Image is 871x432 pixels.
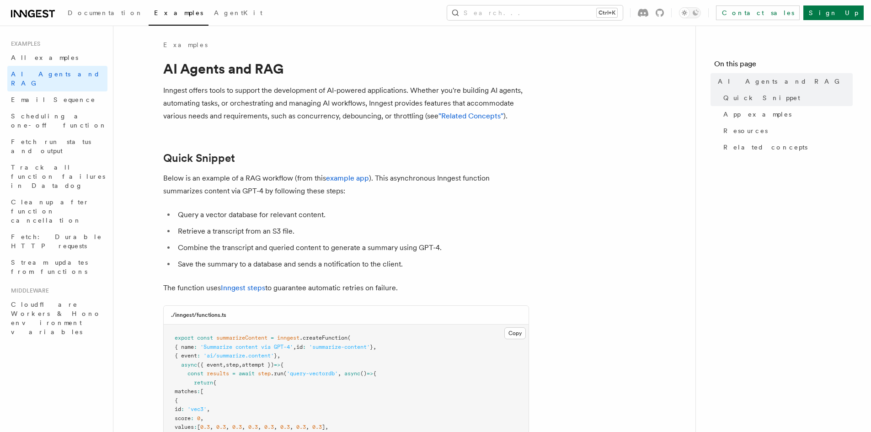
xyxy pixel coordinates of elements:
span: : [303,344,306,350]
span: , [239,362,242,368]
span: = [232,370,235,377]
span: return [194,379,213,386]
span: id [296,344,303,350]
span: step [226,362,239,368]
a: Scheduling a one-off function [7,108,107,133]
span: 0.3 [312,424,322,430]
span: async [344,370,360,377]
span: Related concepts [723,143,807,152]
span: export [175,335,194,341]
a: AI Agents and RAG [714,73,853,90]
span: 0.3 [248,424,258,430]
span: : [181,406,184,412]
span: matches [175,388,197,395]
a: Inngest steps [221,283,265,292]
span: step [258,370,271,377]
p: Below is an example of a RAG workflow (from this ). This asynchronous Inngest function summarizes... [163,172,529,197]
span: 0.3 [264,424,274,430]
span: AI Agents and RAG [11,70,100,87]
a: Examples [163,40,208,49]
span: 'ai/summarize.content' [203,352,274,359]
span: Quick Snippet [723,93,800,102]
span: ({ event [197,362,223,368]
span: 0.3 [216,424,226,430]
span: values [175,424,194,430]
a: Contact sales [716,5,800,20]
span: const [197,335,213,341]
span: , [226,424,229,430]
span: score [175,415,191,421]
a: Sign Up [803,5,864,20]
span: , [373,344,376,350]
span: => [367,370,373,377]
p: The function uses to guarantee automatic retries on failure. [163,282,529,294]
span: : [194,424,197,430]
span: => [274,362,280,368]
button: Copy [504,327,526,339]
span: : [197,388,200,395]
span: Cloudflare Workers & Hono environment variables [11,301,101,336]
a: Stream updates from functions [7,254,107,280]
span: , [306,424,309,430]
span: , [290,424,293,430]
a: AI Agents and RAG [7,66,107,91]
span: , [293,344,296,350]
p: Inngest offers tools to support the development of AI-powered applications. Whether you're buildi... [163,84,529,123]
span: Email Sequence [11,96,96,103]
a: Examples [149,3,208,26]
span: attempt }) [242,362,274,368]
span: inngest [277,335,299,341]
span: , [200,415,203,421]
span: 'query-vectordb' [287,370,338,377]
kbd: Ctrl+K [597,8,617,17]
span: await [239,370,255,377]
span: , [207,406,210,412]
span: Stream updates from functions [11,259,88,275]
span: = [271,335,274,341]
span: Examples [154,9,203,16]
span: , [210,424,213,430]
span: 0 [197,415,200,421]
a: Quick Snippet [720,90,853,106]
h1: AI Agents and RAG [163,60,529,77]
a: Cloudflare Workers & Hono environment variables [7,296,107,340]
span: { [175,397,178,404]
span: .createFunction [299,335,347,341]
span: Track all function failures in Datadog [11,164,105,189]
span: id [175,406,181,412]
span: : [197,352,200,359]
a: All examples [7,49,107,66]
li: Save the summary to a database and sends a notification to the client. [175,258,529,271]
span: Examples [7,40,40,48]
a: "Related Concepts" [438,112,503,120]
span: { name [175,344,194,350]
button: Toggle dark mode [679,7,701,18]
a: Fetch: Durable HTTP requests [7,229,107,254]
span: 0.3 [232,424,242,430]
span: 0.3 [296,424,306,430]
span: .run [271,370,283,377]
span: () [360,370,367,377]
span: All examples [11,54,78,61]
span: , [258,424,261,430]
span: Middleware [7,287,49,294]
a: Related concepts [720,139,853,155]
span: [ [197,424,200,430]
a: AgentKit [208,3,268,25]
span: const [187,370,203,377]
span: Fetch: Durable HTTP requests [11,233,102,250]
span: Documentation [68,9,143,16]
li: Retrieve a transcript from an S3 file. [175,225,529,238]
span: summarizeContent [216,335,267,341]
span: App examples [723,110,791,119]
span: { [213,379,216,386]
a: Quick Snippet [163,152,235,165]
span: Resources [723,126,768,135]
span: , [223,362,226,368]
span: Scheduling a one-off function [11,112,107,129]
span: : [191,415,194,421]
span: [ [200,388,203,395]
button: Search...Ctrl+K [447,5,623,20]
span: ( [283,370,287,377]
span: { [280,362,283,368]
